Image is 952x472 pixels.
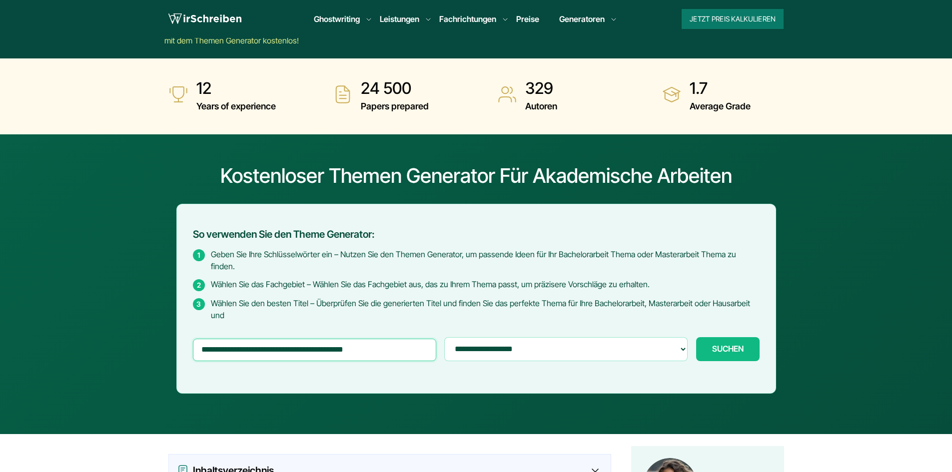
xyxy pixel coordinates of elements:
li: Wählen Sie den besten Titel – Überprüfen Sie die generierten Titel und finden Sie das perfekte Th... [193,297,760,321]
a: Ghostwriting [314,13,360,25]
a: Preise [516,14,539,24]
h1: Kostenloser Themen Generator für akademische Arbeiten [8,164,944,188]
span: Autoren [525,98,557,114]
div: mit dem Themen Generator kostenlos! [164,34,638,46]
strong: 12 [196,78,276,98]
span: 3 [193,298,205,310]
img: Years of experience [168,84,188,104]
a: Fachrichtungen [439,13,496,25]
span: 2 [193,279,205,291]
strong: 1.7 [690,78,751,98]
img: Papers prepared [333,84,353,104]
span: Papers prepared [361,98,429,114]
button: Jetzt Preis kalkulieren [682,9,784,29]
strong: 329 [525,78,557,98]
strong: 24 500 [361,78,429,98]
li: Geben Sie Ihre Schlüsselwörter ein – Nutzen Sie den Themen Generator, um passende Ideen für Ihr B... [193,248,760,272]
a: Generatoren [559,13,605,25]
img: Autoren [497,84,517,104]
li: Wählen Sie das Fachgebiet – Wählen Sie das Fachgebiet aus, das zu Ihrem Thema passt, um präzisere... [193,278,760,291]
h2: So verwenden Sie den Theme Generator: [193,229,760,240]
span: Years of experience [196,98,276,114]
span: 1 [193,249,205,261]
img: logo wirschreiben [168,11,241,26]
button: SUCHEN [696,337,760,361]
a: Leistungen [380,13,419,25]
span: Average Grade [690,98,751,114]
img: Average Grade [662,84,682,104]
span: SUCHEN [712,344,744,353]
